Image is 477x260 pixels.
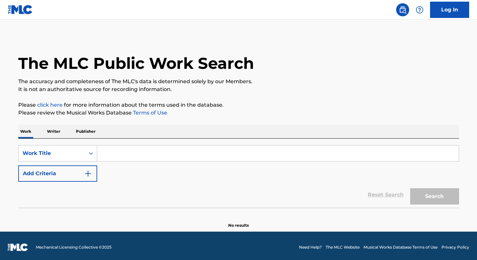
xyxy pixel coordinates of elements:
a: Need Help? [299,244,322,250]
iframe: Chat Widget [444,229,477,260]
img: 9d2ae6d4665cec9f34b9.svg [84,170,92,177]
p: Writer [45,125,62,138]
button: Add Criteria [18,165,97,182]
span: Mechanical Licensing Collective © 2025 [36,244,112,250]
p: No results [228,215,249,228]
form: Search Form [18,145,459,208]
img: logo [8,243,28,251]
a: Log In [430,2,469,18]
p: The accuracy and completeness of The MLC's data is determined solely by our Members. [18,78,459,85]
img: help [416,6,424,14]
p: It is not an authoritative source for recording information. [18,85,459,93]
a: click here [37,102,63,108]
h1: The MLC Public Work Search [18,54,254,73]
a: Public Search [396,3,409,16]
p: Please review the Musical Works Database [18,109,459,117]
a: Terms of Use [132,110,167,116]
p: Publisher [74,125,97,138]
a: Musical Works Database Terms of Use [364,244,438,250]
div: Work Title [22,149,81,157]
img: MLC Logo [8,5,33,14]
p: Work [18,125,33,138]
div: Help [413,3,426,16]
img: search [399,6,407,14]
a: Privacy Policy [441,244,469,250]
a: The MLC Website [326,244,360,250]
p: Please for more information about the terms used in the database. [18,101,459,109]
